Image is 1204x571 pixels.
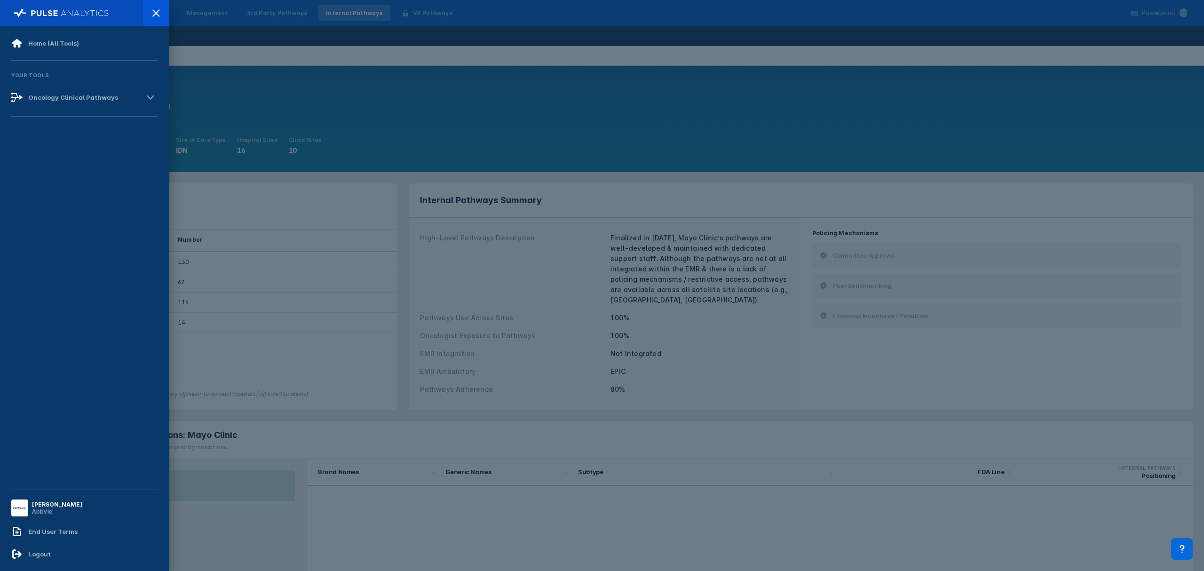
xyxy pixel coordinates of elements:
[14,7,109,20] img: pulse-logo-full-white.svg
[1171,538,1193,560] div: Contact Support
[28,550,51,558] div: Logout
[6,32,164,55] a: Home (All Tools)
[28,94,118,101] div: Oncology Clinical Pathways
[13,501,26,515] img: menu button
[6,66,164,84] div: Your Tools
[32,501,82,508] div: [PERSON_NAME]
[28,40,79,47] div: Home (All Tools)
[32,508,82,515] div: AbbVie
[6,520,164,543] a: End User Terms
[28,528,78,535] div: End User Terms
